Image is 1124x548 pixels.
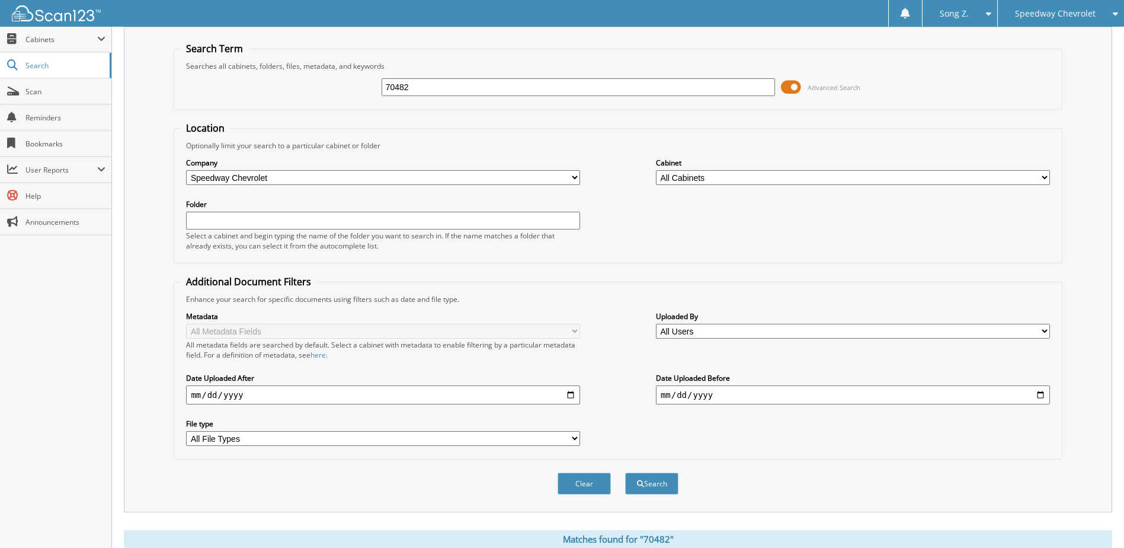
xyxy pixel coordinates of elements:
[25,87,105,97] span: Scan
[808,83,860,92] span: Advanced Search
[180,42,249,55] legend: Search Term
[558,473,611,495] button: Clear
[25,217,105,227] span: Announcements
[25,191,105,201] span: Help
[25,60,104,71] span: Search
[656,385,1050,404] input: end
[180,275,317,288] legend: Additional Document Filters
[940,10,969,17] span: Song Z.
[180,294,1055,304] div: Enhance your search for specific documents using filters such as date and file type.
[180,61,1055,71] div: Searches all cabinets, folders, files, metadata, and keywords
[180,122,230,135] legend: Location
[656,373,1050,383] label: Date Uploaded Before
[25,34,97,44] span: Cabinets
[1015,10,1096,17] span: Speedway Chevrolet
[310,350,326,360] a: here
[25,165,97,175] span: User Reports
[186,158,580,168] label: Company
[186,199,580,209] label: Folder
[186,231,580,251] div: Select a cabinet and begin typing the name of the folder you want to search in. If the name match...
[25,139,105,149] span: Bookmarks
[186,419,580,429] label: File type
[186,373,580,383] label: Date Uploaded After
[186,385,580,404] input: start
[1065,491,1124,548] iframe: Chat Widget
[180,141,1055,151] div: Optionally limit your search to a particular cabinet or folder
[656,311,1050,321] label: Uploaded By
[625,473,678,495] button: Search
[25,113,105,123] span: Reminders
[186,340,580,360] div: All metadata fields are searched by default. Select a cabinet with metadata to enable filtering b...
[186,311,580,321] label: Metadata
[12,5,101,21] img: scan123-logo-white.svg
[124,530,1112,548] div: Matches found for "70482"
[656,158,1050,168] label: Cabinet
